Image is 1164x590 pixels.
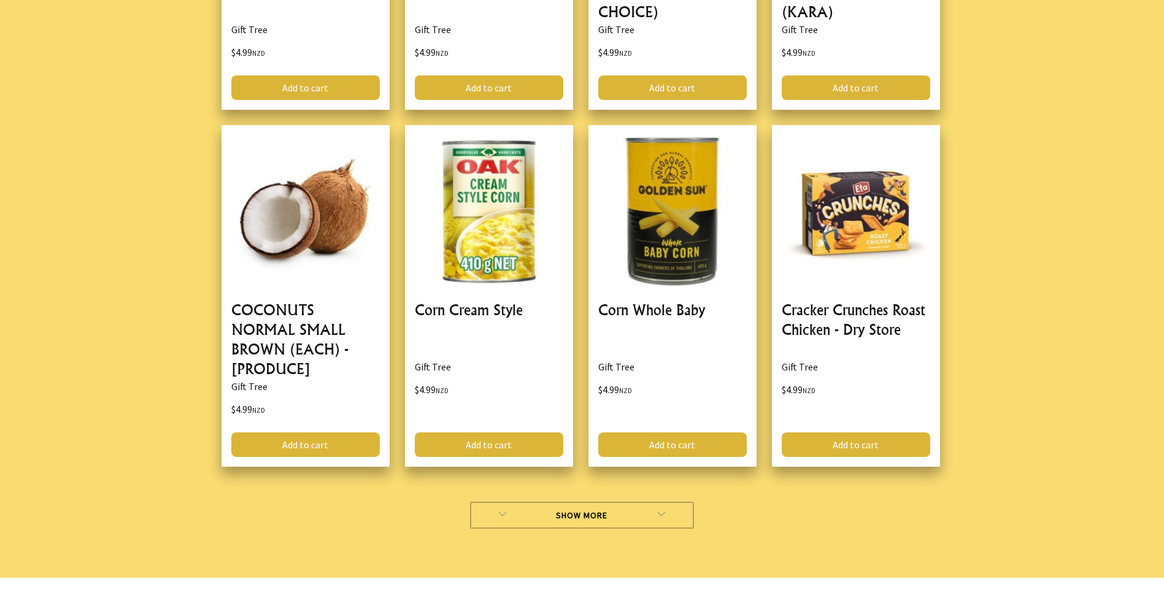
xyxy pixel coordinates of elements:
[415,75,563,100] a: Add to cart
[231,75,380,100] a: Add to cart
[782,432,930,457] a: Add to cart
[598,432,747,457] a: Add to cart
[782,75,930,100] a: Add to cart
[470,502,694,529] a: Show More
[231,432,380,457] a: Add to cart
[415,432,563,457] a: Add to cart
[598,75,747,100] a: Add to cart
